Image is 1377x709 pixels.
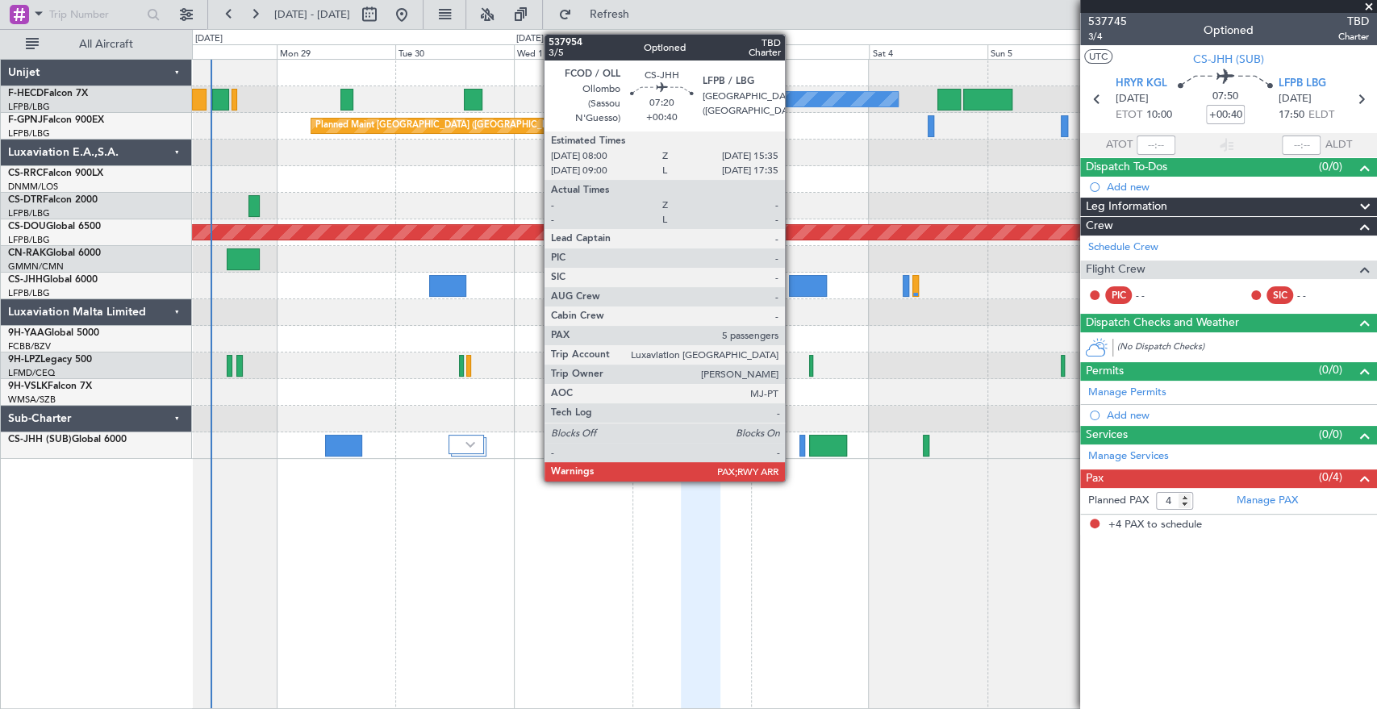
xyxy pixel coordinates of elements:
a: F-HECDFalcon 7X [8,89,88,98]
a: CN-RAKGlobal 6000 [8,248,101,258]
span: (0/4) [1319,469,1342,486]
a: 9H-VSLKFalcon 7X [8,382,92,391]
span: CS-JHH [8,275,43,285]
div: Optioned [1204,22,1254,39]
span: Permits [1086,362,1124,381]
span: (0/0) [1319,361,1342,378]
div: Sun 5 [987,44,1106,59]
span: F-GPNJ [8,115,43,125]
a: LFPB/LBG [8,287,50,299]
span: ELDT [1308,107,1334,123]
div: Sun 28 [158,44,277,59]
div: Fri 3 [751,44,870,59]
a: Manage Permits [1088,385,1166,401]
label: Planned PAX [1088,493,1149,509]
span: 9H-LPZ [8,355,40,365]
a: WMSA/SZB [8,394,56,406]
span: [DATE] [1279,91,1312,107]
div: [DATE] [516,32,544,46]
a: Manage PAX [1237,493,1298,509]
div: - - [1136,288,1172,302]
a: CS-RRCFalcon 900LX [8,169,103,178]
a: CS-JHHGlobal 6000 [8,275,98,285]
span: 537745 [1088,13,1127,30]
div: No Crew [725,87,762,111]
a: 9H-YAAGlobal 5000 [8,328,99,338]
a: CS-DOUGlobal 6500 [8,222,101,231]
span: 07:50 [1212,89,1238,105]
span: CS-JHH (SUB) [1193,51,1264,68]
button: UTC [1084,49,1112,64]
span: 9H-VSLK [8,382,48,391]
div: Tue 30 [395,44,514,59]
span: 10:00 [1146,107,1172,123]
span: CS-RRC [8,169,43,178]
span: Dispatch Checks and Weather [1086,314,1239,332]
a: LFMD/CEQ [8,367,55,379]
span: Charter [1338,30,1369,44]
a: LFPB/LBG [8,207,50,219]
div: Mon 29 [277,44,395,59]
span: Dispatch To-Dos [1086,158,1167,177]
a: CS-DTRFalcon 2000 [8,195,98,205]
img: arrow-gray.svg [465,441,475,448]
div: PIC [1105,286,1132,304]
span: All Aircraft [42,39,170,50]
span: Flight Crew [1086,261,1145,279]
a: Schedule Crew [1088,240,1158,256]
span: (0/0) [1319,426,1342,443]
span: Services [1086,426,1128,444]
span: LFPB LBG [1279,76,1326,92]
span: Leg Information [1086,198,1167,216]
span: [DATE] [1116,91,1149,107]
div: Add new [1107,180,1369,194]
span: ALDT [1325,137,1351,153]
span: [DATE] - [DATE] [274,7,350,22]
span: F-HECD [8,89,44,98]
button: Refresh [551,2,648,27]
div: Add new [1107,408,1369,422]
span: CS-DTR [8,195,43,205]
span: CN-RAK [8,248,46,258]
span: CS-DOU [8,222,46,231]
a: DNMM/LOS [8,181,58,193]
span: Crew [1086,217,1113,236]
span: 3/4 [1088,30,1127,44]
div: Planned Maint [GEOGRAPHIC_DATA] ([GEOGRAPHIC_DATA]) [315,114,570,138]
a: LFPB/LBG [8,234,50,246]
div: (No Dispatch Checks) [1117,340,1377,357]
a: LFPB/LBG [8,127,50,140]
div: [DATE] [195,32,223,46]
span: Refresh [575,9,643,20]
div: - - [1297,288,1333,302]
div: SIC [1266,286,1293,304]
a: F-GPNJFalcon 900EX [8,115,104,125]
span: ATOT [1106,137,1133,153]
input: Trip Number [49,2,142,27]
a: FCBB/BZV [8,340,51,352]
button: All Aircraft [18,31,175,57]
span: TBD [1338,13,1369,30]
a: Manage Services [1088,448,1169,465]
a: GMMN/CMN [8,261,64,273]
span: (0/0) [1319,158,1342,175]
span: Pax [1086,469,1104,488]
span: +4 PAX to schedule [1108,517,1202,533]
span: HRYR KGL [1116,76,1167,92]
span: ETOT [1116,107,1142,123]
span: 9H-YAA [8,328,44,338]
a: 9H-LPZLegacy 500 [8,355,92,365]
div: Wed 1 [514,44,632,59]
a: CS-JHH (SUB)Global 6000 [8,435,127,444]
div: Sat 4 [869,44,987,59]
div: Thu 2 [632,44,751,59]
a: LFPB/LBG [8,101,50,113]
span: CS-JHH (SUB) [8,435,72,444]
span: 17:50 [1279,107,1304,123]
